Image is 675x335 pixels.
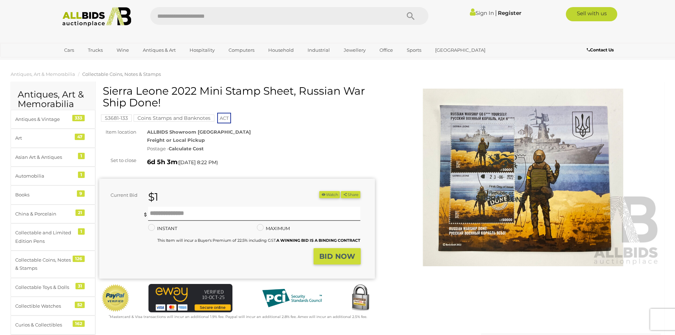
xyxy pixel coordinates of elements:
img: Sierra Leone 2022 Mini Stamp Sheet, Russian War Ship Done! [386,89,661,266]
a: Collectable and Limited Edition Pens 1 [11,223,95,251]
b: A WINNING BID IS A BINDING CONTRACT [276,238,360,243]
a: Hospitality [185,44,219,56]
a: Collectable Toys & Dolls 31 [11,278,95,297]
button: Search [393,7,428,25]
div: 21 [75,210,85,216]
div: Curios & Collectibles [15,321,74,329]
small: This Item will incur a Buyer's Premium of 22.5% including GST. [157,238,360,243]
a: Contact Us [587,46,615,54]
a: Curios & Collectibles 162 [11,316,95,334]
a: Asian Art & Antiques 1 [11,148,95,167]
span: [DATE] 8:22 PM [179,159,216,166]
mark: Coins Stamps and Banknotes [134,115,214,122]
a: Register [498,10,521,16]
label: MAXIMUM [257,224,290,233]
mark: 53681-133 [101,115,132,122]
h1: Sierra Leone 2022 Mini Stamp Sheet, Russian War Ship Done! [103,85,373,108]
div: Collectable and Limited Edition Pens [15,229,74,245]
li: Watch this item [319,191,340,199]
a: Computers [224,44,259,56]
div: Art [15,134,74,142]
a: Industrial [303,44,334,56]
a: China & Porcelain 21 [11,205,95,223]
img: eWAY Payment Gateway [148,284,232,312]
div: Item location [94,128,142,136]
div: 52 [75,302,85,308]
img: PCI DSS compliant [257,284,327,312]
div: 162 [73,320,85,327]
div: 1 [78,172,85,178]
div: 1 [78,228,85,235]
a: Antiques & Vintage 333 [11,110,95,129]
button: Watch [319,191,340,199]
a: Antiques & Art [138,44,180,56]
div: 126 [73,256,85,262]
img: Secured by Rapid SSL [346,284,375,312]
div: China & Porcelain [15,210,74,218]
strong: Freight or Local Pickup [147,137,205,143]
a: Collectable Coins, Notes & Stamps [82,71,161,77]
a: Art 47 [11,129,95,147]
div: Postage - [147,145,375,153]
a: Collectable Coins, Notes & Stamps 126 [11,251,95,278]
strong: Calculate Cost [169,146,204,151]
strong: BID NOW [319,252,355,261]
a: Trucks [83,44,107,56]
button: BID NOW [314,248,361,265]
div: 47 [75,134,85,140]
span: ACT [217,113,231,123]
a: Sign In [470,10,494,16]
div: Current Bid [99,191,143,199]
a: Collectible Watches 52 [11,297,95,316]
a: Office [375,44,398,56]
a: 53681-133 [101,115,132,121]
button: Share [341,191,360,199]
strong: ALLBIDS Showroom [GEOGRAPHIC_DATA] [147,129,251,135]
div: Set to close [94,156,142,164]
img: Allbids.com.au [58,7,135,27]
a: Household [264,44,298,56]
small: Mastercard & Visa transactions will incur an additional 1.9% fee. Paypal will incur an additional... [109,314,367,319]
a: Cars [60,44,79,56]
div: Collectable Toys & Dolls [15,283,74,291]
a: Books 9 [11,185,95,204]
a: Antiques, Art & Memorabilia [11,71,75,77]
div: Automobilia [15,172,74,180]
div: Collectable Coins, Notes & Stamps [15,256,74,273]
strong: 6d 5h 3m [147,158,178,166]
a: Sell with us [566,7,617,21]
div: Asian Art & Antiques [15,153,74,161]
label: INSTANT [148,224,177,233]
span: ( ) [178,160,218,165]
strong: $1 [148,190,158,203]
div: Books [15,191,74,199]
div: Collectible Watches [15,302,74,310]
a: Jewellery [339,44,370,56]
div: Antiques & Vintage [15,115,74,123]
h2: Antiques, Art & Memorabilia [18,90,88,109]
a: Sports [402,44,426,56]
div: 31 [75,283,85,289]
a: Automobilia 1 [11,167,95,185]
div: 333 [72,115,85,121]
div: 1 [78,153,85,159]
div: 9 [77,190,85,197]
a: Wine [112,44,134,56]
span: | [495,9,497,17]
img: Official PayPal Seal [101,284,130,312]
a: [GEOGRAPHIC_DATA] [431,44,490,56]
b: Contact Us [587,47,614,52]
a: Coins Stamps and Banknotes [134,115,214,121]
